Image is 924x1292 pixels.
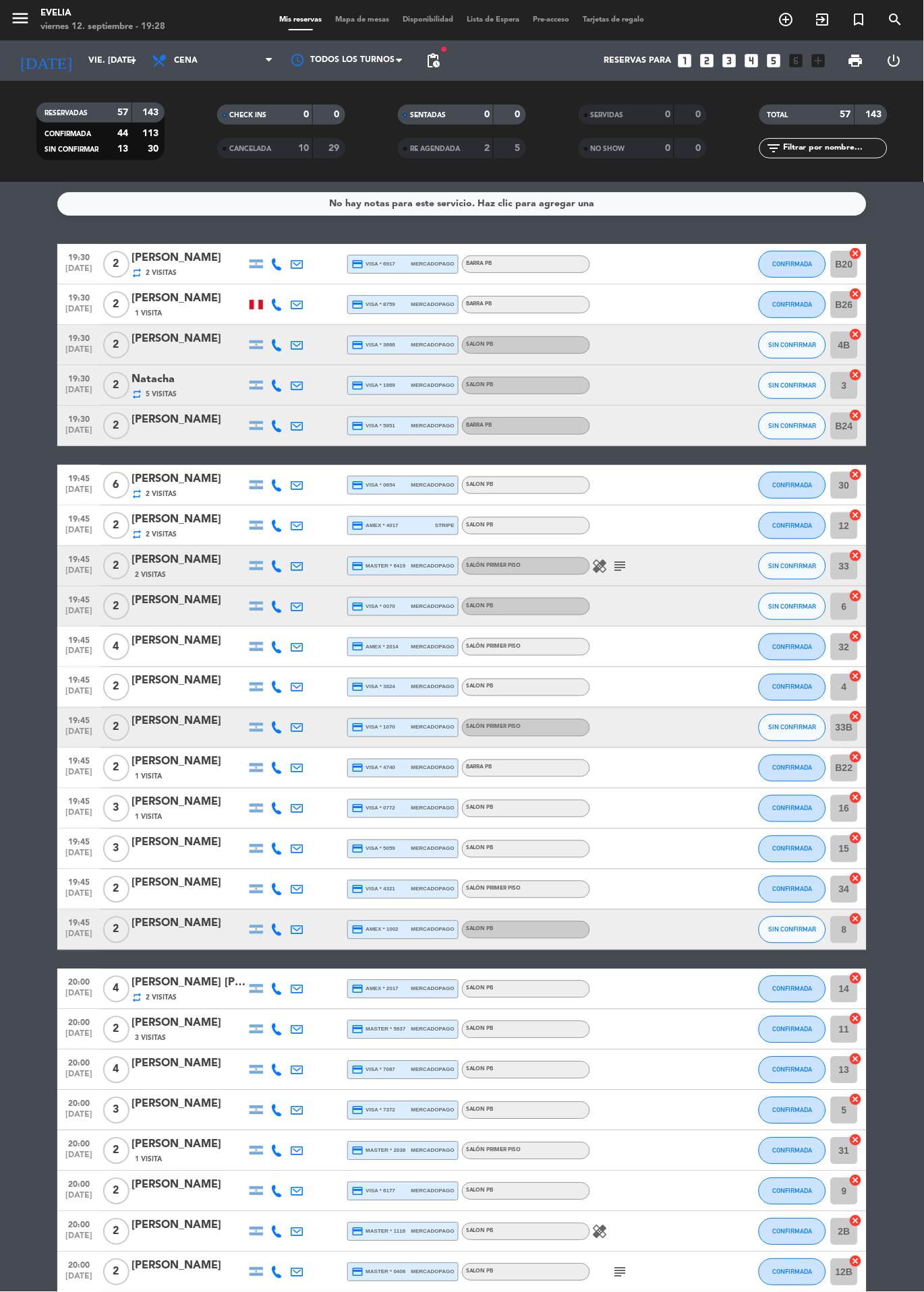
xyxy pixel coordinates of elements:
span: stripe [435,521,455,530]
strong: 0 [484,110,490,119]
span: [DATE] [62,687,96,703]
span: 2 [103,251,129,278]
span: 6 [103,472,129,499]
button: SIN CONFIRMAR [759,412,826,439]
i: cancel [849,408,863,422]
strong: 2 [484,144,490,153]
span: CANCELADA [229,146,271,152]
span: CONFIRMADA [773,764,813,772]
i: repeat [132,389,142,400]
span: CONFIRMADA [773,1026,813,1033]
i: subject [612,558,629,574]
button: CONFIRMADA [759,291,826,318]
span: SIN CONFIRMAR [45,146,98,153]
div: [PERSON_NAME] [132,915,246,933]
i: power_settings_new [886,53,902,69]
i: cancel [849,589,863,603]
strong: 0 [304,110,309,119]
button: CONFIRMADA [759,1057,826,1084]
div: [PERSON_NAME] [132,794,246,811]
span: 19:45 [62,793,96,809]
strong: 143 [143,108,162,117]
span: 19:45 [62,510,96,526]
span: 2 [103,412,129,439]
input: Filtrar por nombre... [782,141,887,156]
span: visa * 6917 [351,258,395,270]
span: [DATE] [62,345,96,361]
div: No hay notas para este servicio. Haz clic para agregar una [330,196,595,212]
span: 19:45 [62,591,96,607]
span: SALON PB [466,482,494,487]
i: credit_card [351,722,364,734]
i: cancel [849,508,863,522]
div: [PERSON_NAME] [132,753,246,771]
span: CONFIRMADA [45,131,91,137]
strong: 29 [329,144,343,153]
button: SIN CONFIRMAR [759,593,826,620]
i: add_box [810,52,828,69]
i: credit_card [351,479,364,491]
button: CONFIRMADA [759,976,826,1003]
span: visa * 4321 [351,884,395,896]
i: add_circle_outline [778,11,795,28]
button: CONFIRMADA [759,1219,826,1245]
strong: 143 [866,110,885,119]
span: SALON PB [466,603,494,609]
span: amex * 4017 [351,520,399,532]
i: cancel [849,913,863,926]
i: credit_card [351,560,364,572]
span: visa * 1869 [351,379,395,392]
span: mercadopago [411,1025,455,1034]
div: [PERSON_NAME] [132,470,246,488]
span: 4 [103,634,129,660]
i: credit_card [351,641,364,653]
span: CONFIRMADA [773,301,813,308]
span: Cena [174,56,198,65]
button: SIN CONFIRMAR [759,332,826,359]
span: [DATE] [62,930,96,946]
span: 2 [103,755,129,782]
div: [PERSON_NAME] [132,411,246,429]
span: mercadopago [411,259,455,268]
span: 19:45 [62,874,96,890]
span: SALON PB [466,382,494,388]
i: filter_list [766,140,782,156]
strong: 10 [298,144,309,153]
button: CONFIRMADA [759,674,826,701]
i: exit_to_app [815,11,831,28]
span: [DATE] [62,849,96,865]
strong: 113 [143,129,162,138]
span: mercadopago [411,985,455,993]
span: CONFIRMADA [773,886,813,893]
span: mercadopago [411,300,455,309]
i: looks_4 [743,52,761,69]
span: 3 [103,795,129,822]
strong: 57 [117,108,128,117]
span: SALÓN PRIMER PISO [466,725,521,730]
span: SERVIDAS [591,112,624,119]
span: TOTAL [768,112,788,119]
button: SIN CONFIRMAR [759,372,826,399]
div: [PERSON_NAME] [132,632,246,650]
span: mercadopago [411,764,455,772]
span: mercadopago [411,481,455,489]
i: cancel [849,872,863,886]
span: mercadopago [411,561,455,570]
span: visa * 0070 [351,601,395,613]
span: SALON PB [466,342,494,347]
i: cancel [849,710,863,724]
div: [PERSON_NAME] [132,713,246,731]
i: menu [10,8,30,28]
i: looks_5 [766,52,783,69]
i: looks_3 [721,52,739,69]
i: credit_card [351,520,364,532]
i: cancel [849,972,863,985]
div: [PERSON_NAME] [132,875,246,892]
div: [PERSON_NAME] [132,511,246,528]
span: mercadopago [411,925,455,934]
span: [DATE] [62,768,96,784]
i: cancel [849,791,863,805]
span: Lista de Espera [461,16,527,24]
span: SALON PB [466,927,494,932]
span: [DATE] [62,607,96,622]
